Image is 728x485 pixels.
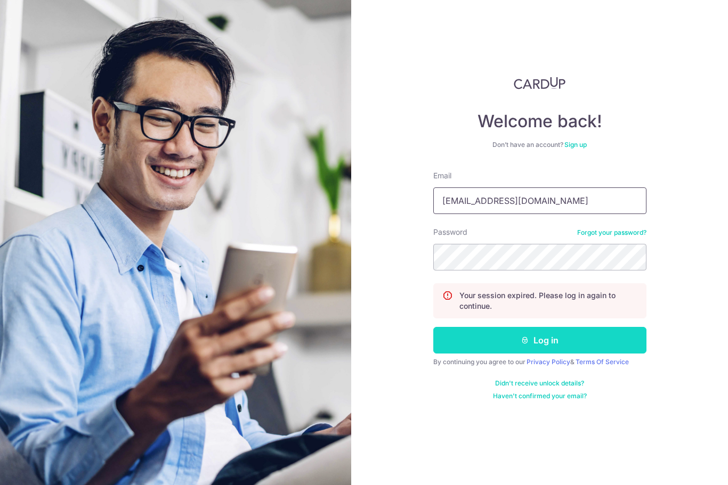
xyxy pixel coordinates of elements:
img: CardUp Logo [514,77,566,89]
button: Log in [433,327,646,354]
h4: Welcome back! [433,111,646,132]
input: Enter your Email [433,187,646,214]
a: Privacy Policy [527,358,570,366]
label: Email [433,170,451,181]
div: Don’t have an account? [433,141,646,149]
a: Sign up [564,141,587,149]
p: Your session expired. Please log in again to continue. [459,290,637,311]
a: Forgot your password? [577,228,646,237]
a: Haven't confirmed your email? [493,392,587,400]
div: By continuing you agree to our & [433,358,646,366]
a: Didn't receive unlock details? [495,379,584,388]
label: Password [433,227,467,237]
a: Terms Of Service [576,358,629,366]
